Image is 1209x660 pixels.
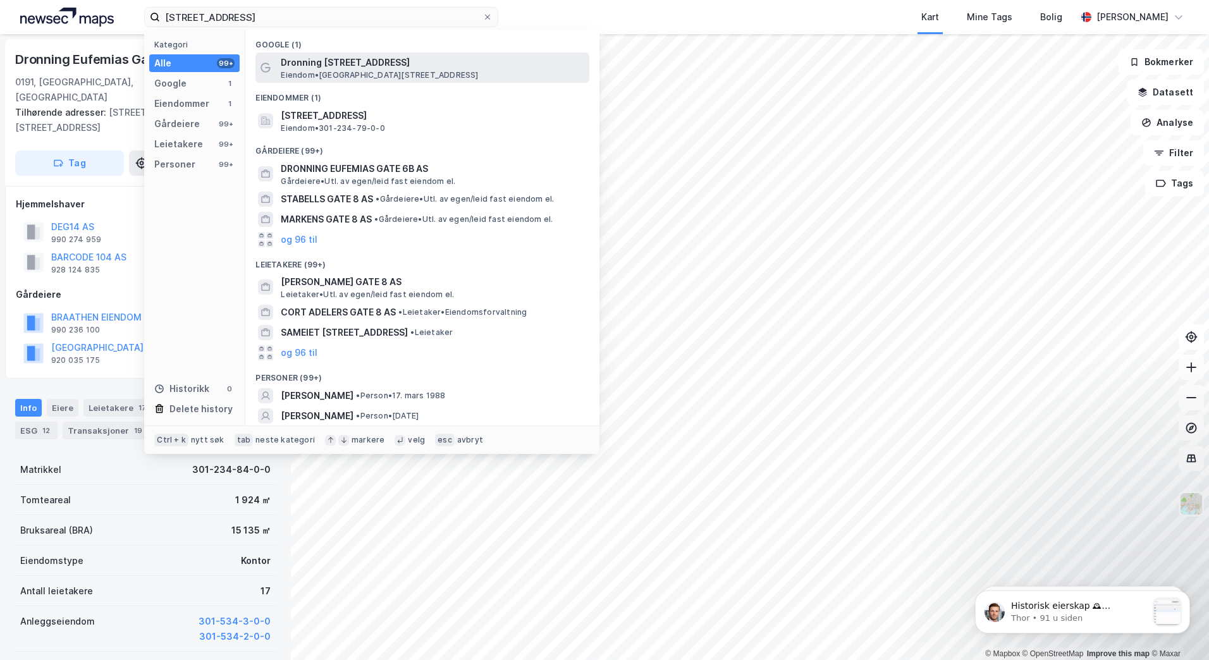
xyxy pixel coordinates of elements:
span: Leietaker [410,327,453,338]
a: Improve this map [1087,649,1150,658]
div: 0191, [GEOGRAPHIC_DATA], [GEOGRAPHIC_DATA] [15,75,176,105]
div: Eiendommer (1) [245,83,599,106]
div: Google [154,76,187,91]
div: 1 [224,99,235,109]
div: Antall leietakere [20,584,93,599]
div: Delete history [169,401,233,417]
div: 920 035 175 [51,355,100,365]
div: 99+ [217,139,235,149]
button: Analyse [1131,110,1204,135]
div: 990 274 959 [51,235,101,245]
div: Eiendomstype [20,553,83,568]
span: • [376,194,379,204]
div: Bruksareal (BRA) [20,523,93,538]
div: [PERSON_NAME] [1096,9,1169,25]
span: CORT ADELERS GATE 8 AS [281,305,396,320]
div: 17 [261,584,271,599]
span: Eiendom • 301-234-79-0-0 [281,123,384,133]
span: Leietaker • Utl. av egen/leid fast eiendom el. [281,290,454,300]
div: Personer [154,157,195,172]
div: 99+ [217,58,235,68]
span: Gårdeiere • Utl. av egen/leid fast eiendom el. [374,214,553,224]
button: Datasett [1127,80,1204,105]
div: 99+ [217,119,235,129]
div: [STREET_ADDRESS], [STREET_ADDRESS] [15,105,266,135]
div: esc [435,434,455,446]
div: Matrikkel [20,462,61,477]
div: Gårdeiere [16,287,275,302]
div: 19 [132,424,145,437]
span: STABELLS GATE 8 AS [281,192,373,207]
span: DRONNING EUFEMIAS GATE 6B AS [281,161,584,176]
div: neste kategori [255,435,315,445]
div: Leietakere [154,137,203,152]
div: Alle [154,56,171,71]
div: Personer (99+) [245,363,599,386]
div: Leietakere [83,399,154,417]
div: nytt søk [191,435,224,445]
button: Tags [1145,171,1204,196]
div: Leietakere (99+) [245,250,599,272]
button: 301-534-3-0-0 [199,614,271,629]
div: 301-234-84-0-0 [192,462,271,477]
iframe: Intercom notifications melding [956,565,1209,654]
span: • [356,411,360,420]
div: 928 124 835 [51,265,100,275]
div: 17 [136,401,149,414]
span: [PERSON_NAME] GATE 8 AS [281,274,584,290]
div: Info [15,399,42,417]
div: Hjemmelshaver [16,197,275,212]
button: og 96 til [281,345,317,360]
span: Gårdeiere • Utl. av egen/leid fast eiendom el. [281,176,455,186]
span: SAMEIET [STREET_ADDRESS] [281,325,408,340]
div: Ctrl + k [154,434,188,446]
button: og 96 til [281,232,317,247]
button: Bokmerker [1119,49,1204,75]
div: Bolig [1040,9,1062,25]
div: Eiendommer [154,96,209,111]
span: Leietaker • Eiendomsforvaltning [398,307,527,317]
div: 0 [224,384,235,394]
div: Kart [921,9,939,25]
button: Tag [15,150,124,176]
input: Søk på adresse, matrikkel, gårdeiere, leietakere eller personer [160,8,482,27]
div: Historikk [154,381,209,396]
img: logo.a4113a55bc3d86da70a041830d287a7e.svg [20,8,114,27]
div: 990 236 100 [51,325,100,335]
span: Tilhørende adresser: [15,107,109,118]
span: [STREET_ADDRESS] [281,108,584,123]
span: [PERSON_NAME] [281,408,353,424]
div: Kategori [154,40,240,49]
div: avbryt [457,435,483,445]
button: 301-534-2-0-0 [199,629,271,644]
span: • [356,391,360,400]
div: Eiere [47,399,78,417]
div: 1 924 ㎡ [235,492,271,508]
span: • [410,327,414,337]
div: Anleggseiendom [20,614,95,629]
div: Tomteareal [20,492,71,508]
div: Gårdeiere (99+) [245,136,599,159]
div: tab [235,434,254,446]
span: Person • [DATE] [356,411,419,421]
span: • [374,214,378,224]
div: Dronning Eufemias Gate 14 [15,49,181,70]
div: Google (1) [245,30,599,52]
a: OpenStreetMap [1022,649,1084,658]
span: Dronning [STREET_ADDRESS] [281,55,584,70]
div: 1 [224,78,235,89]
div: Kontor [241,553,271,568]
div: Gårdeiere [154,116,200,131]
span: MARKENS GATE 8 AS [281,212,372,227]
div: Transaksjoner [63,422,150,439]
span: Person • 17. mars 1988 [356,391,445,401]
span: [PERSON_NAME] [281,388,353,403]
div: 15 135 ㎡ [231,523,271,538]
div: velg [408,435,425,445]
button: Filter [1143,140,1204,166]
div: Mine Tags [967,9,1012,25]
